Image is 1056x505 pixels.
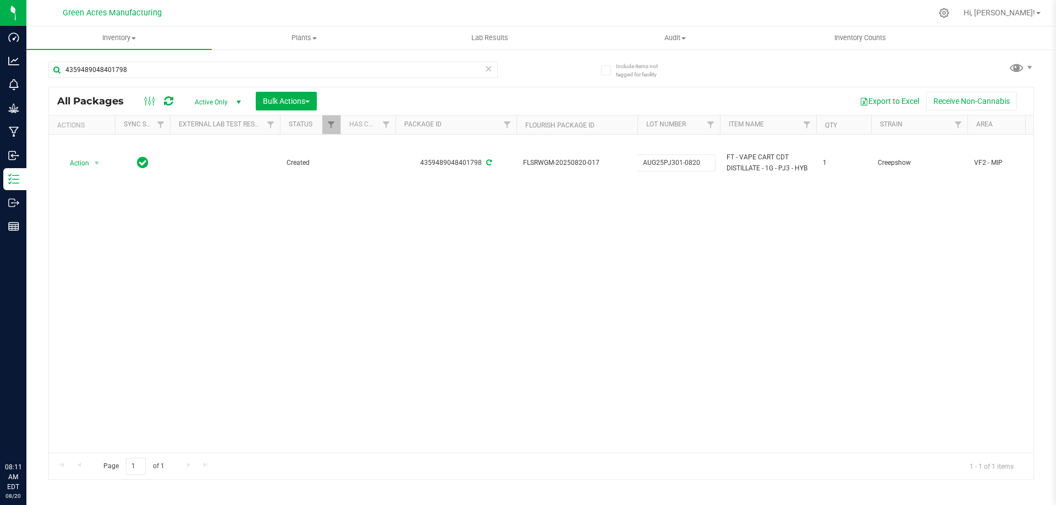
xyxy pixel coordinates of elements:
a: Inventory Counts [768,26,953,49]
a: Status [289,120,312,128]
inline-svg: Manufacturing [8,126,19,137]
span: Creepshow [878,158,961,168]
inline-svg: Analytics [8,56,19,66]
button: Receive Non-Cannabis [926,92,1017,110]
span: select [90,156,104,171]
span: Include items not tagged for facility [616,62,671,79]
a: Filter [152,115,170,134]
p: 08:11 AM EDT [5,462,21,492]
input: Search Package ID, Item Name, SKU, Lot or Part Number... [48,62,498,78]
div: Actions [57,121,111,129]
span: Inventory [26,33,212,43]
a: External Lab Test Result [179,120,265,128]
span: FLSRWGM-20250820-017 [523,158,631,168]
div: Manage settings [937,8,951,18]
button: Bulk Actions [256,92,317,110]
span: FT - VAPE CART CDT DISTILLATE - 1G - PJ3 - HYB [727,152,810,173]
span: Created [287,158,334,168]
span: 1 [823,158,865,168]
a: Area [976,120,993,128]
button: Export to Excel [853,92,926,110]
a: Sync Status [124,120,166,128]
span: Hi, [PERSON_NAME]! [964,8,1035,17]
a: Audit [582,26,768,49]
a: Filter [377,115,395,134]
a: Flourish Package ID [525,121,595,129]
span: Bulk Actions [263,97,310,106]
a: Filter [322,115,340,134]
inline-svg: Grow [8,103,19,114]
iframe: Resource center [11,417,44,450]
input: 1 [126,458,146,475]
inline-svg: Inventory [8,174,19,185]
a: Qty [825,121,837,129]
inline-svg: Dashboard [8,32,19,43]
span: 1 - 1 of 1 items [961,458,1022,474]
span: All Packages [57,95,135,107]
span: Clear [485,62,492,76]
a: Inventory [26,26,212,49]
inline-svg: Reports [8,221,19,232]
inline-svg: Outbound [8,197,19,208]
span: Sync from Compliance System [485,159,492,167]
inline-svg: Monitoring [8,79,19,90]
input: lot_number [637,154,716,171]
span: Page of 1 [94,458,173,475]
a: Item Name [729,120,764,128]
span: Action [60,156,90,171]
span: Plants [212,33,397,43]
th: Has COA [340,115,395,135]
a: Filter [498,115,516,134]
div: 4359489048401798 [394,158,518,168]
a: Filter [702,115,720,134]
a: Filter [262,115,280,134]
a: Filter [949,115,967,134]
span: Green Acres Manufacturing [63,8,162,18]
a: Filter [798,115,816,134]
iframe: Resource center unread badge [32,415,46,429]
span: Inventory Counts [820,33,901,43]
a: Package ID [404,120,442,128]
a: Strain [880,120,903,128]
p: 08/20 [5,492,21,500]
span: Audit [583,33,767,43]
a: Plants [212,26,397,49]
span: VF2 - MIP [974,158,1043,168]
inline-svg: Inbound [8,150,19,161]
a: Lot Number [646,120,686,128]
a: Lab Results [397,26,582,49]
span: In Sync [137,155,148,170]
span: Lab Results [457,33,523,43]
